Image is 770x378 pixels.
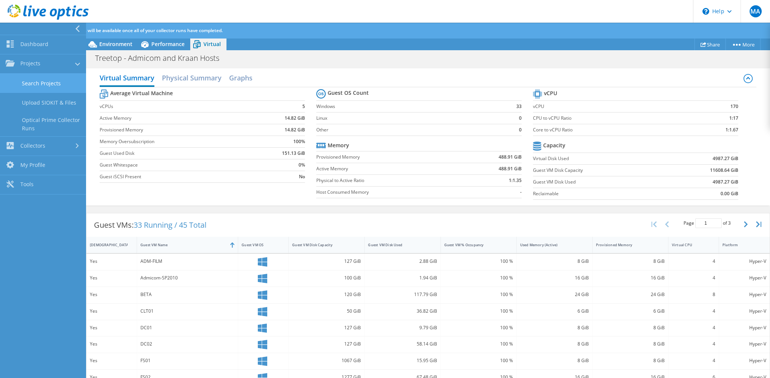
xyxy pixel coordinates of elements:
div: Yes [90,324,133,332]
b: 0 [519,114,522,122]
div: 117.79 GiB [368,290,437,299]
div: Hyper-V [722,324,766,332]
div: ADM-FILM [140,257,234,265]
div: 8 GiB [520,324,589,332]
div: 100 % [444,290,513,299]
label: Host Consumed Memory [316,188,462,196]
div: 36.82 GiB [368,307,437,315]
b: 151.13 GiB [282,150,305,157]
div: [DEMOGRAPHIC_DATA] [90,242,124,247]
label: Windows [316,103,503,110]
div: DC02 [140,340,234,348]
span: MA [750,5,762,17]
a: More [725,39,761,50]
div: 4 [672,257,715,265]
a: Share [695,39,726,50]
div: 8 GiB [596,324,665,332]
div: Yes [90,340,133,348]
div: Yes [90,290,133,299]
div: 100 % [444,274,513,282]
label: Guest Used Disk [100,150,256,157]
div: Virtual CPU [672,242,706,247]
div: 4 [672,340,715,348]
div: 127 GiB [292,257,361,265]
b: 14.82 GiB [285,126,305,134]
div: 4 [672,274,715,282]
div: Yes [90,307,133,315]
div: 2.88 GiB [368,257,437,265]
div: 9.79 GiB [368,324,437,332]
div: 4 [672,324,715,332]
div: Hyper-V [722,257,766,265]
b: 11608.64 GiB [710,167,738,174]
div: 58.14 GiB [368,340,437,348]
div: Guest VM % Occupancy [444,242,504,247]
div: Guest VM OS [242,242,276,247]
div: Guest VM Name [140,242,225,247]
b: Capacity [543,142,565,149]
div: Used Memory (Active) [520,242,580,247]
span: 33 Running / 45 Total [134,220,206,230]
div: 100 % [444,324,513,332]
div: 16 GiB [520,274,589,282]
label: Linux [316,114,503,122]
b: 488.91 GiB [499,153,522,161]
label: Core to vCPU Ratio [533,126,691,134]
b: 0 [519,126,522,134]
label: Provisioned Memory [316,153,462,161]
label: Physical to Active Ratio [316,177,462,184]
label: Provisioned Memory [100,126,256,134]
b: 4987.27 GiB [713,155,738,162]
div: 100 % [444,356,513,365]
div: 8 GiB [520,340,589,348]
div: 8 GiB [596,356,665,365]
div: Guest VM Disk Used [368,242,428,247]
div: 1067 GiB [292,356,361,365]
label: Guest Whitespace [100,161,256,169]
div: DC01 [140,324,234,332]
div: 8 GiB [520,257,589,265]
b: 4987.27 GiB [713,178,738,186]
div: 4 [672,356,715,365]
div: 120 GiB [292,290,361,299]
span: Virtual [203,40,221,48]
div: 24 GiB [596,290,665,299]
div: Hyper-V [722,340,766,348]
h1: Treetop - Admicom and Kraan Hosts [92,54,231,62]
b: No [299,173,305,181]
b: - [520,188,522,196]
b: 0% [299,161,305,169]
div: Yes [90,356,133,365]
b: 33 [516,103,522,110]
label: Active Memory [316,165,462,173]
label: Active Memory [100,114,256,122]
div: 100 % [444,307,513,315]
b: 1:17 [729,114,738,122]
div: 8 [672,290,715,299]
span: 3 [728,220,731,226]
b: 14.82 GiB [285,114,305,122]
div: Hyper-V [722,356,766,365]
span: Page of [684,218,731,228]
div: Admicom-SP2010 [140,274,234,282]
div: Hyper-V [722,274,766,282]
div: 16 GiB [596,274,665,282]
div: 100 GiB [292,274,361,282]
label: Other [316,126,503,134]
label: Guest VM Disk Used [533,178,667,186]
div: Platform [722,242,757,247]
span: Environment [99,40,132,48]
b: Memory [328,142,349,149]
div: 100 % [444,257,513,265]
div: FS01 [140,356,234,365]
div: Yes [90,257,133,265]
b: 170 [730,103,738,110]
label: Reclaimable [533,190,667,197]
div: CLT01 [140,307,234,315]
label: CPU to vCPU Ratio [533,114,691,122]
label: Guest VM Disk Capacity [533,167,667,174]
label: Memory Oversubscription [100,138,256,145]
div: 24 GiB [520,290,589,299]
b: 1:1.67 [725,126,738,134]
div: 6 GiB [520,307,589,315]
